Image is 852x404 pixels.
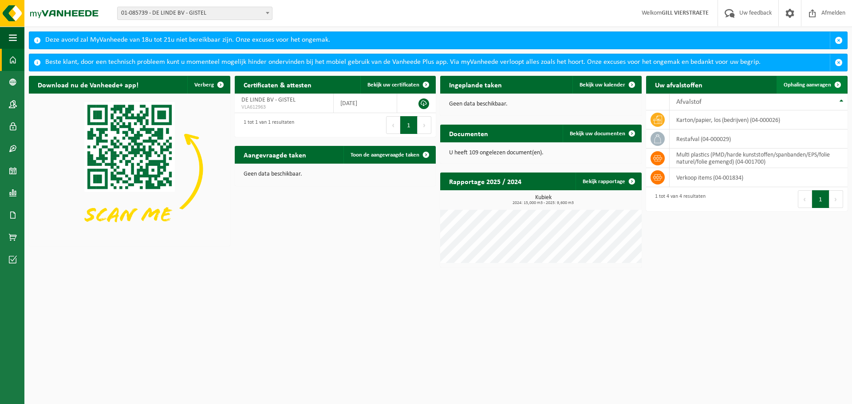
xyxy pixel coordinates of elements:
span: Bekijk uw certificaten [367,82,419,88]
h2: Download nu de Vanheede+ app! [29,76,147,93]
span: Afvalstof [676,98,702,106]
span: 2024: 15,000 m3 - 2025: 9,600 m3 [445,201,642,205]
h2: Aangevraagde taken [235,146,315,163]
span: DE LINDE BV - GISTEL [241,97,296,103]
span: Ophaling aanvragen [784,82,831,88]
td: verkoop items (04-001834) [670,168,848,187]
span: Toon de aangevraagde taken [351,152,419,158]
button: Verberg [187,76,229,94]
button: Next [829,190,843,208]
button: Previous [798,190,812,208]
strong: GILL VIERSTRAETE [662,10,709,16]
span: Verberg [194,82,214,88]
span: Bekijk uw kalender [580,82,625,88]
h2: Ingeplande taken [440,76,511,93]
a: Bekijk uw documenten [563,125,641,142]
span: 01-085739 - DE LINDE BV - GISTEL [118,7,272,20]
img: Download de VHEPlus App [29,94,230,244]
a: Bekijk rapportage [576,173,641,190]
h2: Certificaten & attesten [235,76,320,93]
button: Next [418,116,431,134]
button: Previous [386,116,400,134]
button: 1 [400,116,418,134]
div: Deze avond zal MyVanheede van 18u tot 21u niet bereikbaar zijn. Onze excuses voor het ongemak. [45,32,830,49]
div: Beste klant, door een technisch probleem kunt u momenteel mogelijk hinder ondervinden bij het mob... [45,54,830,71]
span: Bekijk uw documenten [570,131,625,137]
td: restafval (04-000029) [670,129,848,149]
td: multi plastics (PMD/harde kunststoffen/spanbanden/EPS/folie naturel/folie gemengd) (04-001700) [670,149,848,168]
h2: Uw afvalstoffen [646,76,711,93]
a: Toon de aangevraagde taken [343,146,435,164]
button: 1 [812,190,829,208]
h3: Kubiek [445,195,642,205]
td: karton/papier, los (bedrijven) (04-000026) [670,110,848,129]
a: Bekijk uw kalender [572,76,641,94]
div: 1 tot 4 van 4 resultaten [651,189,706,209]
span: VLA612963 [241,104,327,111]
p: Geen data beschikbaar. [449,101,633,107]
a: Bekijk uw certificaten [360,76,435,94]
a: Ophaling aanvragen [777,76,847,94]
span: 01-085739 - DE LINDE BV - GISTEL [117,7,272,20]
div: 1 tot 1 van 1 resultaten [239,115,294,135]
h2: Documenten [440,125,497,142]
h2: Rapportage 2025 / 2024 [440,173,530,190]
td: [DATE] [334,94,397,113]
p: Geen data beschikbaar. [244,171,427,177]
p: U heeft 109 ongelezen document(en). [449,150,633,156]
